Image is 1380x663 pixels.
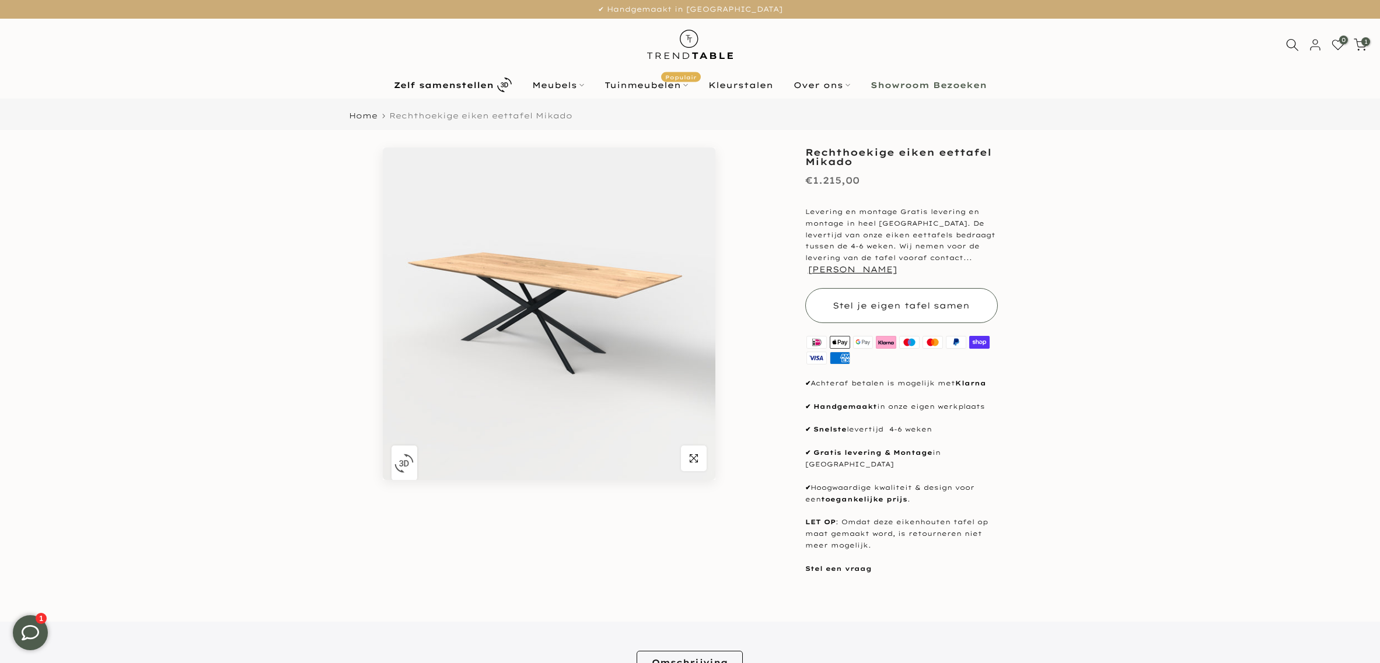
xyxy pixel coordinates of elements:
[389,111,572,120] span: Rechthoekige eiken eettafel Mikado
[805,482,998,506] p: Hoogwaardige kwaliteit & design voor een .
[805,447,998,471] p: in [GEOGRAPHIC_DATA]
[805,379,810,387] strong: ✔
[1339,36,1348,44] span: 0
[828,335,851,350] img: apple pay
[813,402,877,411] strong: Handgemaakt
[349,112,378,120] a: Home
[805,425,810,433] strong: ✔
[944,335,967,350] img: paypal
[522,78,594,92] a: Meubels
[805,288,998,323] button: Stel je eigen tafel samen
[1361,37,1370,46] span: 1
[594,78,698,92] a: TuinmeubelenPopulair
[805,517,998,551] p: : Omdat deze eikenhouten tafel op maat gemaakt word, is retourneren niet meer mogelijk.
[661,72,701,82] span: Populair
[394,454,414,473] img: 3D_icon.svg
[805,350,829,366] img: visa
[805,518,836,526] strong: LET OP
[639,19,741,71] img: trend-table
[821,495,907,503] strong: toegankelijke prijs
[875,335,898,350] img: klarna
[860,78,997,92] a: Showroom Bezoeken
[828,350,851,366] img: american express
[805,402,810,411] strong: ✔
[805,378,998,390] p: Achteraf betalen is mogelijk met
[851,335,875,350] img: google pay
[1,604,60,662] iframe: toggle-frame
[805,424,998,436] p: levertijd 4-6 weken
[955,379,986,387] strong: Klarna
[1354,38,1367,51] a: 1
[833,300,970,311] span: Stel je eigen tafel samen
[805,564,872,573] a: Stel een vraag
[921,335,945,350] img: master
[813,448,932,457] strong: Gratis levering & Montage
[1332,38,1344,51] a: 0
[805,148,998,166] h1: Rechthoekige eiken eettafel Mikado
[813,425,847,433] strong: Snelste
[15,3,1365,16] p: ✔ Handgemaakt in [GEOGRAPHIC_DATA]
[805,172,860,189] div: €1.215,00
[871,81,987,89] b: Showroom Bezoeken
[383,75,522,95] a: Zelf samenstellen
[805,335,829,350] img: ideal
[805,206,998,276] p: Levering en montage Gratis levering en montage in heel [GEOGRAPHIC_DATA]. De levertijd van onze e...
[808,264,897,275] button: [PERSON_NAME]
[805,401,998,413] p: in onze eigen werkplaats
[898,335,921,350] img: maestro
[805,448,810,457] strong: ✔
[805,483,810,492] strong: ✔
[698,78,783,92] a: Kleurstalen
[394,81,494,89] b: Zelf samenstellen
[783,78,860,92] a: Over ons
[967,335,991,350] img: shopify pay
